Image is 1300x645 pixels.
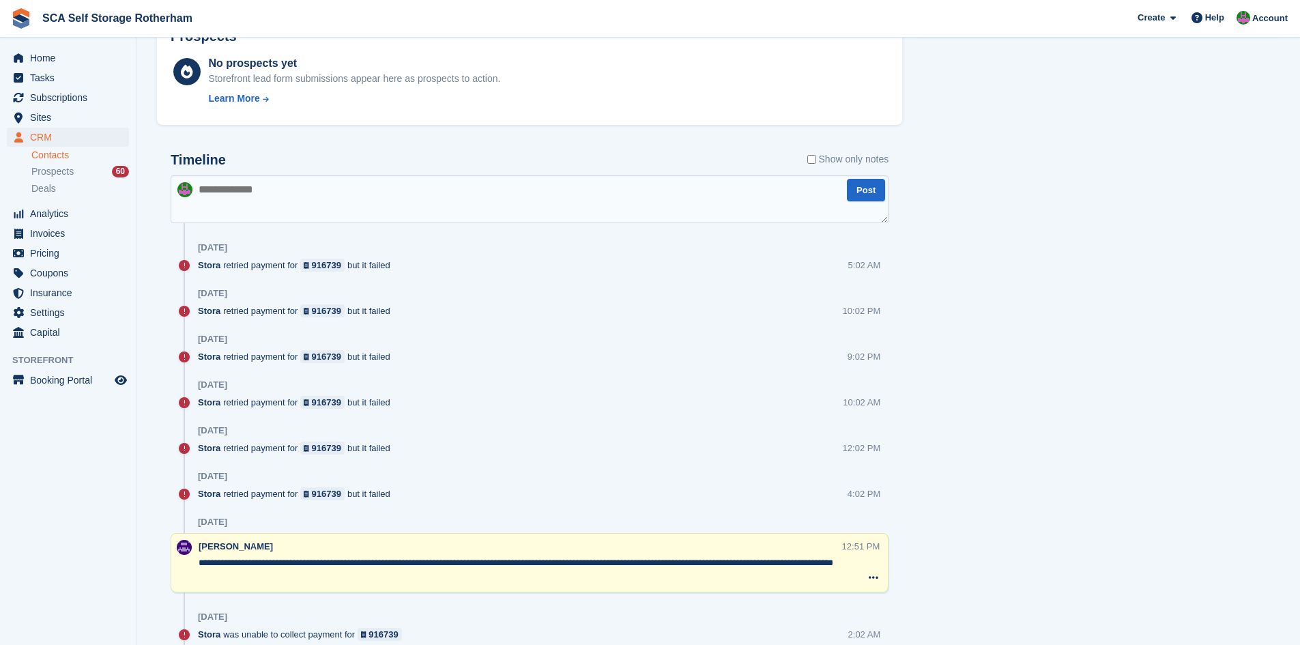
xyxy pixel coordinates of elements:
[848,628,881,641] div: 2:02 AM
[312,442,341,455] div: 916739
[198,425,227,436] div: [DATE]
[208,91,259,106] div: Learn More
[198,259,397,272] div: retried payment for but it failed
[358,628,402,641] a: 916739
[843,304,881,317] div: 10:02 PM
[847,179,885,201] button: Post
[198,259,220,272] span: Stora
[112,166,129,177] div: 60
[198,628,220,641] span: Stora
[177,182,192,197] img: Sarah Race
[31,149,129,162] a: Contacts
[807,152,889,167] label: Show only notes
[208,72,500,86] div: Storefront lead form submissions appear here as prospects to action.
[848,350,880,363] div: 9:02 PM
[7,303,129,322] a: menu
[300,396,345,409] a: 916739
[198,471,227,482] div: [DATE]
[198,379,227,390] div: [DATE]
[7,224,129,243] a: menu
[7,128,129,147] a: menu
[30,88,112,107] span: Subscriptions
[198,396,220,409] span: Stora
[1138,11,1165,25] span: Create
[7,244,129,263] a: menu
[7,204,129,223] a: menu
[198,487,220,500] span: Stora
[208,91,500,106] a: Learn More
[31,165,74,178] span: Prospects
[30,68,112,87] span: Tasks
[312,304,341,317] div: 916739
[11,8,31,29] img: stora-icon-8386f47178a22dfd0bd8f6a31ec36ba5ce8667c1dd55bd0f319d3a0aa187defe.svg
[1237,11,1250,25] img: Sarah Race
[7,263,129,283] a: menu
[198,304,397,317] div: retried payment for but it failed
[198,334,227,345] div: [DATE]
[199,541,273,551] span: [PERSON_NAME]
[177,540,192,555] img: Kelly Neesham
[31,164,129,179] a: Prospects 60
[30,108,112,127] span: Sites
[7,108,129,127] a: menu
[37,7,198,29] a: SCA Self Storage Rotherham
[113,372,129,388] a: Preview store
[198,442,397,455] div: retried payment for but it failed
[198,628,409,641] div: was unable to collect payment for
[7,68,129,87] a: menu
[30,303,112,322] span: Settings
[807,152,816,167] input: Show only notes
[30,224,112,243] span: Invoices
[31,182,56,195] span: Deals
[198,350,220,363] span: Stora
[30,371,112,390] span: Booking Portal
[30,128,112,147] span: CRM
[198,288,227,299] div: [DATE]
[848,259,881,272] div: 5:02 AM
[369,628,398,641] div: 916739
[7,323,129,342] a: menu
[30,283,112,302] span: Insurance
[198,396,397,409] div: retried payment for but it failed
[198,612,227,622] div: [DATE]
[312,259,341,272] div: 916739
[312,487,341,500] div: 916739
[198,242,227,253] div: [DATE]
[30,244,112,263] span: Pricing
[843,396,880,409] div: 10:02 AM
[1252,12,1288,25] span: Account
[300,304,345,317] a: 916739
[7,48,129,68] a: menu
[198,487,397,500] div: retried payment for but it failed
[300,487,345,500] a: 916739
[198,442,220,455] span: Stora
[312,350,341,363] div: 916739
[312,396,341,409] div: 916739
[7,283,129,302] a: menu
[842,540,880,553] div: 12:51 PM
[31,182,129,196] a: Deals
[300,442,345,455] a: 916739
[1205,11,1224,25] span: Help
[198,350,397,363] div: retried payment for but it failed
[300,259,345,272] a: 916739
[30,48,112,68] span: Home
[7,88,129,107] a: menu
[30,323,112,342] span: Capital
[300,350,345,363] a: 916739
[843,442,881,455] div: 12:02 PM
[30,263,112,283] span: Coupons
[171,152,226,168] h2: Timeline
[12,354,136,367] span: Storefront
[7,371,129,390] a: menu
[848,487,880,500] div: 4:02 PM
[198,304,220,317] span: Stora
[30,204,112,223] span: Analytics
[198,517,227,528] div: [DATE]
[208,55,500,72] div: No prospects yet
